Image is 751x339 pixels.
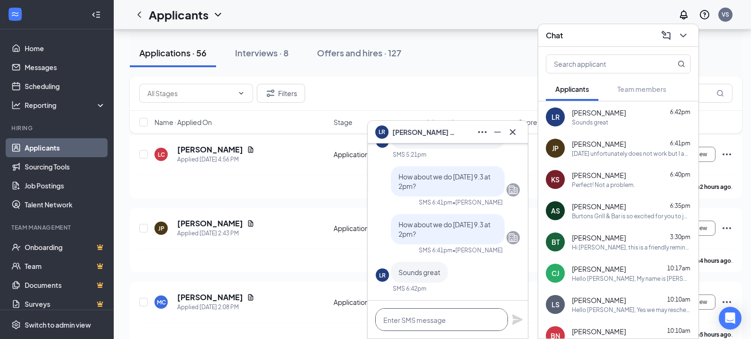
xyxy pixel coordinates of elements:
span: 10:17am [667,265,690,272]
div: VS [722,10,729,18]
span: Name · Applied On [154,117,212,127]
button: Ellipses [475,125,490,140]
h3: Chat [546,30,563,41]
svg: Settings [11,320,21,330]
span: [PERSON_NAME] [572,327,626,336]
svg: MagnifyingGlass [678,60,685,68]
h5: [PERSON_NAME] [177,144,243,155]
a: DocumentsCrown [25,276,106,294]
div: Hiring [11,124,104,132]
svg: Ellipses [721,223,733,234]
div: Application [334,223,420,233]
div: Burtons Grill & Bar is so excited for you to join our team! Do you know anyone else who might be ... [572,212,691,220]
div: Hello [PERSON_NAME], My name is [PERSON_NAME] and I am one of the managers here at [GEOGRAPHIC_DA... [572,275,691,283]
div: LR [379,271,386,279]
button: Plane [512,314,523,325]
button: ChevronDown [676,28,691,43]
span: 6:40pm [670,171,690,178]
a: TeamCrown [25,257,106,276]
div: Offers and hires · 127 [317,47,401,59]
svg: WorkstreamLogo [10,9,20,19]
div: SMS 6:41pm [419,198,452,206]
span: [PERSON_NAME] [572,264,626,274]
span: • [PERSON_NAME] [452,246,503,254]
div: SMS 5:21pm [393,151,426,159]
span: [PERSON_NAME] [572,233,626,242]
svg: Cross [507,126,518,138]
svg: Ellipses [477,126,488,138]
div: Reporting [25,100,106,110]
span: [PERSON_NAME] Rich [392,127,459,137]
div: AS [551,206,560,215]
div: CJ [552,268,559,278]
a: Job Postings [25,176,106,195]
div: Hello [PERSON_NAME], Yes we may reschedule, what days and times this week are you available? [572,306,691,314]
span: Stage [334,117,353,127]
button: Minimize [490,125,505,140]
b: 4 hours ago [700,257,731,264]
button: ComposeMessage [659,28,674,43]
svg: ChevronLeft [134,9,145,20]
svg: Company [507,184,519,196]
span: 6:41pm [670,140,690,147]
div: SMS 6:42pm [393,285,426,293]
div: LR [552,112,560,122]
span: How about we do [DATE] 9.3 at 2pm? [398,220,490,238]
div: Interviews · 8 [235,47,289,59]
span: [PERSON_NAME] [572,139,626,149]
svg: ChevronDown [237,89,245,97]
svg: Document [247,294,254,301]
span: 3:30pm [670,233,690,241]
div: BT [552,237,560,247]
a: SurveysCrown [25,294,106,313]
a: Scheduling [25,77,106,96]
svg: ChevronDown [212,9,224,20]
div: JP [552,143,559,153]
div: Hi [PERSON_NAME], this is a friendly reminder. Your meeting with [PERSON_NAME] Grill & Bar for Ho... [572,243,691,251]
a: Talent Network [25,195,106,214]
b: 5 hours ago [700,331,731,338]
span: Score [518,117,537,127]
span: 6:35pm [670,202,690,209]
a: Home [25,39,106,58]
span: 6:42pm [670,108,690,116]
a: Applicants [25,138,106,157]
input: Search applicant [546,55,659,73]
div: Applied [DATE] 2:08 PM [177,303,254,312]
span: 10:10am [667,327,690,334]
div: MC [157,298,166,306]
span: [PERSON_NAME] [572,170,626,180]
svg: QuestionInfo [699,9,710,20]
button: Filter Filters [257,84,305,103]
svg: Ellipses [721,296,733,308]
div: Sounds great [572,118,608,126]
div: Perfect! Not a problem. [572,181,635,189]
a: OnboardingCrown [25,238,106,257]
div: Applied [DATE] 4:56 PM [177,155,254,164]
button: Cross [505,125,520,140]
div: Applied [DATE] 2:43 PM [177,229,254,238]
span: [PERSON_NAME] [572,295,626,305]
div: JP [158,224,164,232]
span: 10:10am [667,296,690,303]
div: SMS 6:41pm [419,246,452,254]
div: Application [334,150,420,159]
h5: [PERSON_NAME] [177,292,243,303]
div: KS [551,175,560,184]
div: LC [158,151,165,159]
div: Team Management [11,223,104,232]
span: Job posting [426,117,461,127]
span: • [PERSON_NAME] [452,198,503,206]
div: Applications · 56 [139,47,207,59]
svg: Ellipses [721,149,733,160]
svg: Minimize [492,126,503,138]
svg: Filter [265,88,276,99]
div: Application [334,297,420,307]
h1: Applicants [149,7,208,23]
span: [PERSON_NAME] [572,202,626,211]
div: Switch to admin view [25,320,91,330]
svg: ComposeMessage [661,30,672,41]
div: Open Intercom Messenger [719,307,742,330]
span: How about we do [DATE] 9.3 at 2pm? [398,172,490,190]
